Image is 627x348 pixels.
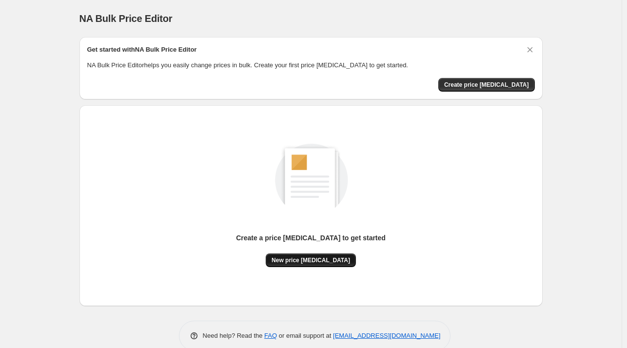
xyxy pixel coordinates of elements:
span: New price [MEDICAL_DATA] [272,256,350,264]
span: Need help? Read the [203,332,265,339]
p: NA Bulk Price Editor helps you easily change prices in bulk. Create your first price [MEDICAL_DAT... [87,60,535,70]
button: Dismiss card [525,45,535,55]
span: or email support at [277,332,333,339]
a: FAQ [264,332,277,339]
h2: Get started with NA Bulk Price Editor [87,45,197,55]
p: Create a price [MEDICAL_DATA] to get started [236,233,386,243]
span: NA Bulk Price Editor [79,13,173,24]
span: Create price [MEDICAL_DATA] [444,81,529,89]
a: [EMAIL_ADDRESS][DOMAIN_NAME] [333,332,440,339]
button: Create price change job [438,78,535,92]
button: New price [MEDICAL_DATA] [266,253,356,267]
